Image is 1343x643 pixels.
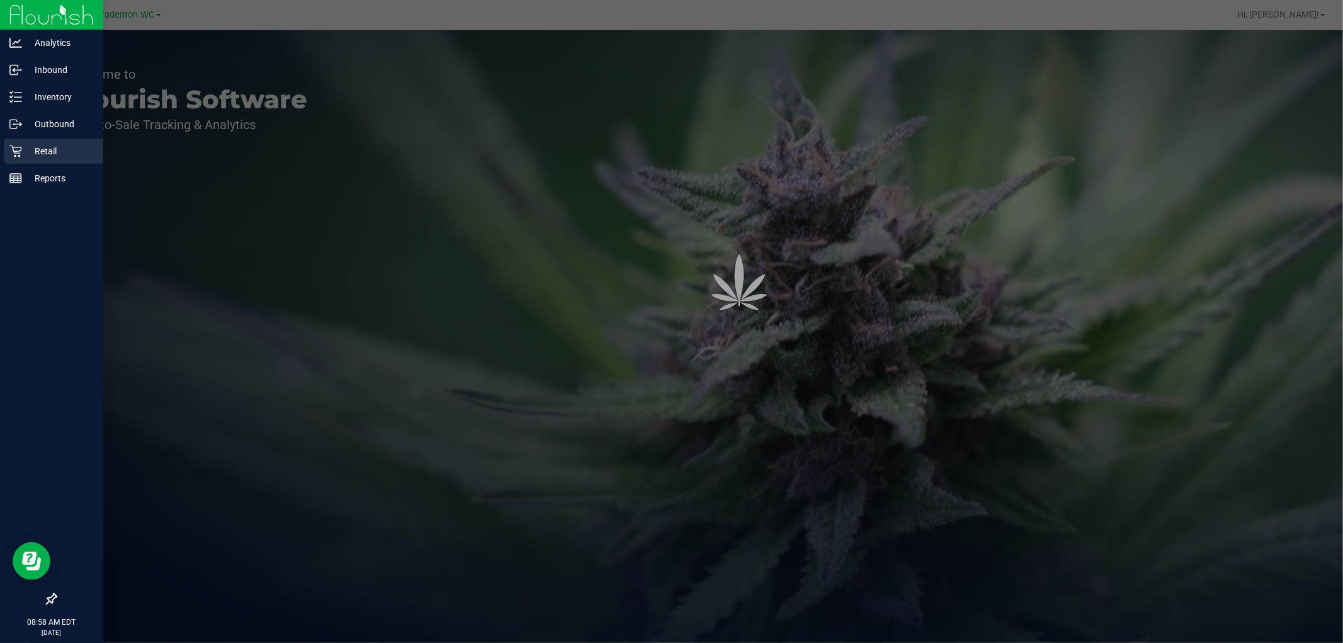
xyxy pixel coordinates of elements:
[9,91,22,103] inline-svg: Inventory
[22,171,98,186] p: Reports
[9,118,22,130] inline-svg: Outbound
[22,144,98,159] p: Retail
[22,117,98,132] p: Outbound
[9,172,22,185] inline-svg: Reports
[9,145,22,157] inline-svg: Retail
[22,35,98,50] p: Analytics
[9,64,22,76] inline-svg: Inbound
[13,542,50,580] iframe: Resource center
[6,617,98,628] p: 08:58 AM EDT
[6,628,98,637] p: [DATE]
[22,89,98,105] p: Inventory
[22,62,98,77] p: Inbound
[9,37,22,49] inline-svg: Analytics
